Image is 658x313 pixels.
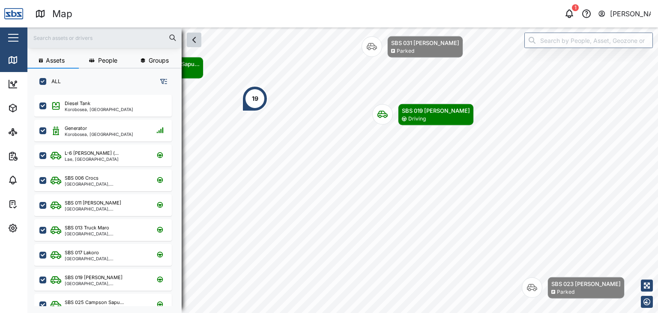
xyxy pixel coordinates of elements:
div: SBS 017 Lakoro [65,249,99,256]
div: Map [52,6,72,21]
label: ALL [46,78,61,85]
input: Search assets or drivers [33,31,176,44]
div: Korobosea, [GEOGRAPHIC_DATA] [65,107,133,111]
div: Sites [22,127,43,137]
div: [GEOGRAPHIC_DATA], [GEOGRAPHIC_DATA] [65,232,147,236]
div: [GEOGRAPHIC_DATA], [GEOGRAPHIC_DATA] [65,207,147,211]
div: SBS 019 [PERSON_NAME] [402,106,470,115]
div: Diesel Tank [65,100,90,107]
div: 1 [572,4,579,11]
div: Dashboard [22,79,61,89]
button: [PERSON_NAME] [598,8,651,20]
div: Parked [397,47,414,55]
div: Parked [557,288,574,296]
div: [PERSON_NAME] [610,9,651,19]
div: Tasks [22,199,46,209]
div: Map marker [522,277,625,299]
div: Alarms [22,175,49,185]
div: Settings [22,223,53,233]
div: SBS 031 [PERSON_NAME] [391,39,459,47]
div: Assets [22,103,49,113]
div: Reports [22,151,51,161]
div: SBS 023 [PERSON_NAME] [551,280,621,288]
div: Lae, [GEOGRAPHIC_DATA] [65,157,119,161]
div: Map marker [372,104,474,126]
div: SBS 025 Campson Sapu... [65,299,124,306]
div: Map marker [362,36,463,58]
div: SBS 006 Crocs [65,175,99,182]
div: Korobosea, [GEOGRAPHIC_DATA] [65,132,133,136]
input: Search by People, Asset, Geozone or Place [524,33,653,48]
div: Driving [408,115,426,123]
div: L-6 [PERSON_NAME] (... [65,150,119,157]
div: grid [34,92,181,306]
div: Map marker [242,86,268,111]
span: People [98,57,117,63]
div: Generator [65,125,87,132]
div: SBS 011 [PERSON_NAME] [65,199,121,207]
div: [GEOGRAPHIC_DATA], [GEOGRAPHIC_DATA] [65,182,147,186]
canvas: Map [27,27,658,313]
div: SBS 019 [PERSON_NAME] [65,274,123,281]
div: [GEOGRAPHIC_DATA], [GEOGRAPHIC_DATA] [65,281,147,286]
div: [GEOGRAPHIC_DATA], [GEOGRAPHIC_DATA] [65,256,147,261]
div: 19 [252,94,258,103]
div: SBS 013 Truck Maro [65,224,109,232]
div: Map [22,55,42,65]
img: Main Logo [4,4,23,23]
span: Assets [46,57,65,63]
span: Groups [149,57,169,63]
